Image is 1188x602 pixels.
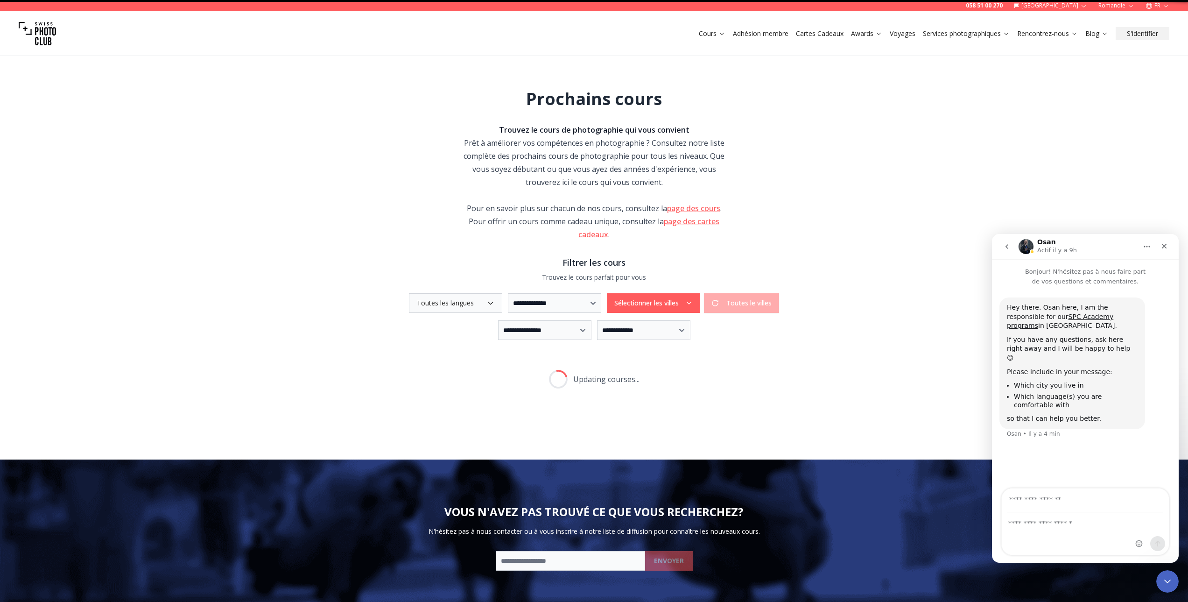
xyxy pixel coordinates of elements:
[645,551,693,571] button: ENVOYER
[1017,29,1078,38] a: Rencontrez-nous
[847,27,886,40] button: Awards
[460,202,729,241] div: Pour en savoir plus sur chacun de nos cours, consultez la . Pour offrir un cours comme cadeau uni...
[695,27,729,40] button: Cours
[460,123,729,189] div: Prêt à améliorer vos compétences en photographie ? Consultez notre liste complète des prochains c...
[310,273,878,282] p: Trouvez le cours parfait pour vous
[792,27,847,40] button: Cartes Cadeaux
[1156,570,1179,593] iframe: Intercom live chat
[1116,27,1169,40] button: S'identifier
[1013,27,1082,40] button: Rencontrez-nous
[19,15,56,52] img: Swiss photo club
[1082,27,1112,40] button: Blog
[851,29,882,38] a: Awards
[729,27,792,40] button: Adhésion membre
[607,293,700,313] button: Sélectionner les villes
[1085,29,1108,38] a: Blog
[310,256,878,269] h3: Filtrer les cours
[886,27,919,40] button: Voyages
[429,527,760,536] p: N'hésitez pas à nous contacter ou à vous inscrire à notre liste de diffusion pour connaître les n...
[409,293,502,313] button: Toutes les langues
[444,504,744,519] h2: VOUS N'AVEZ PAS TROUVÉ CE QUE VOUS RECHERCHEZ?
[919,27,1013,40] button: Services photographiques
[992,234,1179,563] iframe: Intercom live chat
[526,90,662,108] h1: Prochains cours
[923,29,1010,38] a: Services photographiques
[796,29,844,38] a: Cartes Cadeaux
[667,203,720,213] a: page des cours
[890,29,915,38] a: Voyages
[733,29,788,38] a: Adhésion membre
[966,2,1003,9] a: 058 51 00 270
[699,29,725,38] a: Cours
[573,374,640,385] span: Updating courses...
[499,125,689,135] strong: Trouvez le cours de photographie qui vous convient
[654,556,684,566] b: ENVOYER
